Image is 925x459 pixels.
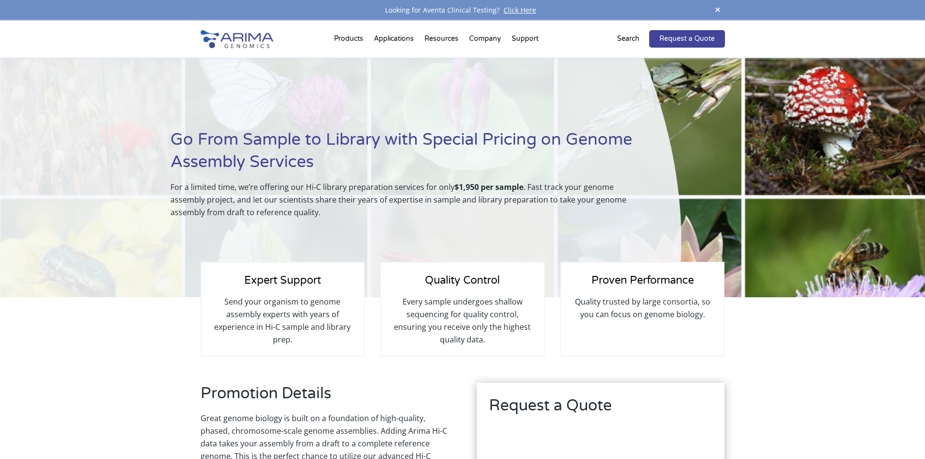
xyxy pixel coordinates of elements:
[571,295,714,321] p: Quality trusted by large consortia, so you can focus on genome biology.
[425,274,500,287] span: Quality Control
[500,5,540,15] a: Click Here
[391,295,534,346] p: Every sample undergoes shallow sequencing for quality control, ensuring you receive only the high...
[244,274,321,287] span: Expert Support
[211,295,354,346] p: Send your organism to genome assembly experts with years of experience in Hi-C sample and library...
[649,30,725,48] a: Request a Quote
[617,33,639,45] p: Search
[201,383,448,412] h2: Promotion Details
[201,30,273,48] img: Arima-Genomics-logo
[201,4,725,17] div: Looking for Aventa Clinical Testing?
[591,274,694,287] span: Proven Performance
[489,395,712,424] h2: Request a Quote
[170,129,633,181] h1: Go From Sample to Library with Special Pricing on Genome Assembly Services
[454,182,523,192] strong: $1,950 per sample
[170,181,633,226] p: For a limited time, we’re offering our Hi-C library preparation services for only . Fast track yo...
